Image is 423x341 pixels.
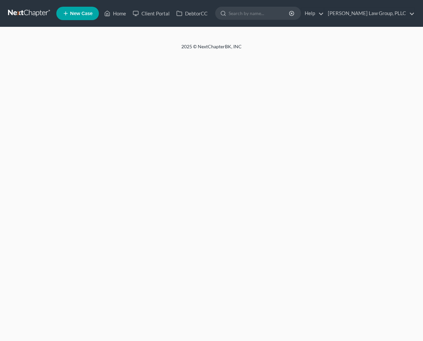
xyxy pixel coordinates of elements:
a: Home [101,7,129,19]
a: Client Portal [129,7,173,19]
input: Search by name... [229,7,290,19]
a: Help [301,7,324,19]
div: 2025 © NextChapterBK, INC [20,43,403,55]
a: DebtorCC [173,7,211,19]
span: New Case [70,11,93,16]
a: [PERSON_NAME] Law Group, PLLC [324,7,415,19]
